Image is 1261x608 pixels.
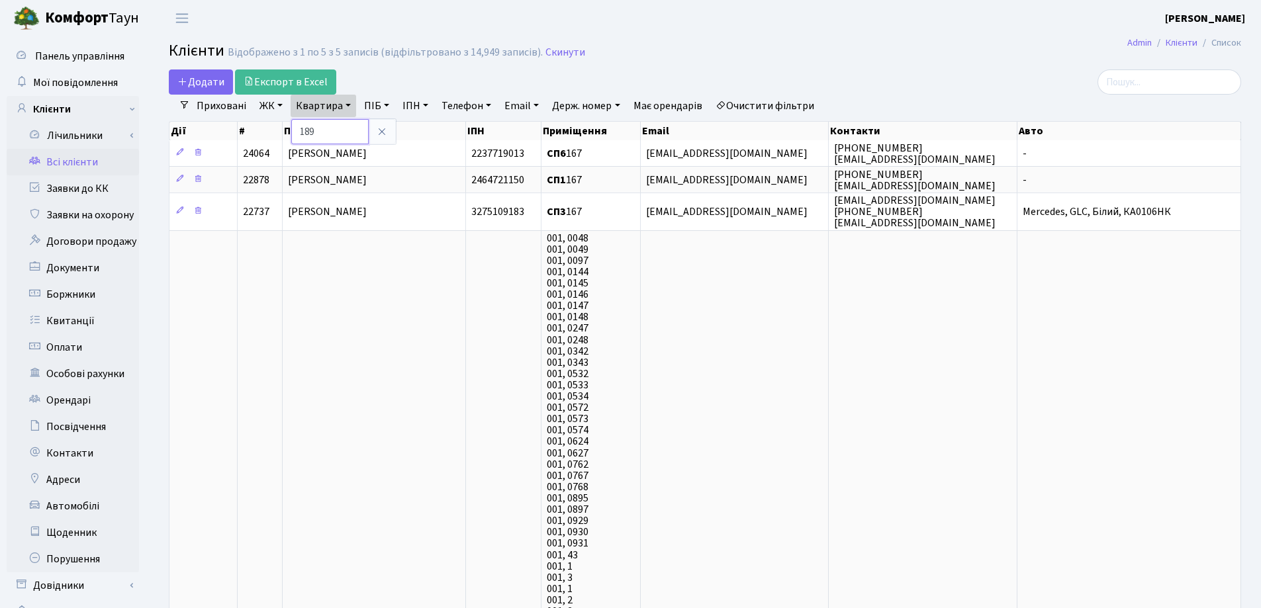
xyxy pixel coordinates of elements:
a: Очистити фільтри [710,95,819,117]
a: Додати [169,69,233,95]
span: [EMAIL_ADDRESS][DOMAIN_NAME] [646,204,808,219]
div: Відображено з 1 по 5 з 5 записів (відфільтровано з 14,949 записів). [228,46,543,59]
span: [PHONE_NUMBER] [EMAIL_ADDRESS][DOMAIN_NAME] [834,167,996,193]
button: Переключити навігацію [165,7,199,29]
th: Контакти [829,122,1017,140]
a: Боржники [7,281,139,308]
span: Панель управління [35,49,124,64]
b: Комфорт [45,7,109,28]
a: Контакти [7,440,139,466]
th: Приміщення [541,122,641,140]
span: 2237719013 [471,146,524,161]
span: Додати [177,75,224,89]
a: Документи [7,255,139,281]
a: Скинути [545,46,585,59]
a: Щоденник [7,519,139,546]
a: Email [499,95,544,117]
th: Дії [169,122,238,140]
span: [PERSON_NAME] [288,173,367,187]
a: Клієнти [7,96,139,122]
th: ІПН [466,122,541,140]
a: Порушення [7,546,139,572]
li: Список [1197,36,1241,50]
span: [PERSON_NAME] [288,146,367,161]
span: 22878 [243,173,269,187]
nav: breadcrumb [1107,29,1261,57]
a: Має орендарів [628,95,708,117]
th: ПІБ [283,122,466,140]
span: Клієнти [169,39,224,62]
a: Договори продажу [7,228,139,255]
a: Автомобілі [7,493,139,519]
a: Довідники [7,572,139,599]
a: [PERSON_NAME] [1165,11,1245,26]
span: 2464721150 [471,173,524,187]
span: [EMAIL_ADDRESS][DOMAIN_NAME] [PHONE_NUMBER] [EMAIL_ADDRESS][DOMAIN_NAME] [834,193,996,230]
span: 3275109183 [471,204,524,219]
a: ІПН [397,95,434,117]
a: Заявки на охорону [7,202,139,228]
b: СП6 [547,146,566,161]
span: [EMAIL_ADDRESS][DOMAIN_NAME] [646,173,808,187]
a: Admin [1127,36,1152,50]
span: [PERSON_NAME] [288,204,367,219]
a: Держ. номер [547,95,625,117]
a: Лічильники [15,122,139,149]
span: Mercedes, GLC, Білий, КА0106НК [1023,204,1171,219]
span: - [1023,173,1027,187]
b: СП1 [547,173,566,187]
span: Мої повідомлення [33,75,118,90]
a: Орендарі [7,387,139,413]
th: Email [641,122,829,140]
span: 167 [547,204,582,219]
span: 22737 [243,204,269,219]
a: Клієнти [1166,36,1197,50]
a: Всі клієнти [7,149,139,175]
th: # [238,122,282,140]
a: Заявки до КК [7,175,139,202]
span: 24064 [243,146,269,161]
span: 167 [547,146,582,161]
a: Квитанції [7,308,139,334]
input: Пошук... [1098,69,1241,95]
a: Особові рахунки [7,361,139,387]
b: СП3 [547,204,566,219]
span: 167 [547,173,582,187]
a: Оплати [7,334,139,361]
a: Мої повідомлення [7,69,139,96]
a: Адреси [7,466,139,493]
a: Посвідчення [7,413,139,440]
span: Таун [45,7,139,30]
span: [PHONE_NUMBER] [EMAIL_ADDRESS][DOMAIN_NAME] [834,141,996,167]
a: Телефон [436,95,496,117]
a: Приховані [191,95,252,117]
a: Квартира [291,95,356,117]
span: [EMAIL_ADDRESS][DOMAIN_NAME] [646,146,808,161]
img: logo.png [13,5,40,32]
a: ПІБ [359,95,395,117]
a: Панель управління [7,43,139,69]
a: ЖК [254,95,288,117]
th: Авто [1017,122,1241,140]
a: Експорт в Excel [235,69,336,95]
span: - [1023,146,1027,161]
